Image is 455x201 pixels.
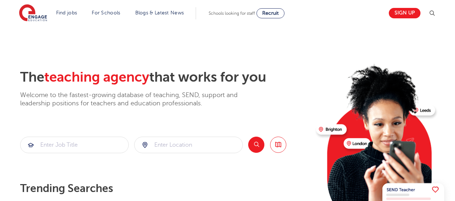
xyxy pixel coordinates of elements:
h2: The that works for you [20,69,310,86]
p: Trending searches [20,182,310,195]
a: For Schools [92,10,120,15]
a: Blogs & Latest News [135,10,184,15]
p: Welcome to the fastest-growing database of teaching, SEND, support and leadership positions for t... [20,91,258,108]
input: Submit [21,137,128,153]
button: Search [248,137,264,153]
a: Recruit [256,8,285,18]
a: Sign up [389,8,420,18]
div: Submit [134,137,243,153]
a: Find jobs [56,10,77,15]
input: Submit [135,137,242,153]
span: teaching agency [44,69,149,85]
img: Engage Education [19,4,47,22]
div: Submit [20,137,129,153]
span: Recruit [262,10,279,16]
span: Schools looking for staff [209,11,255,16]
